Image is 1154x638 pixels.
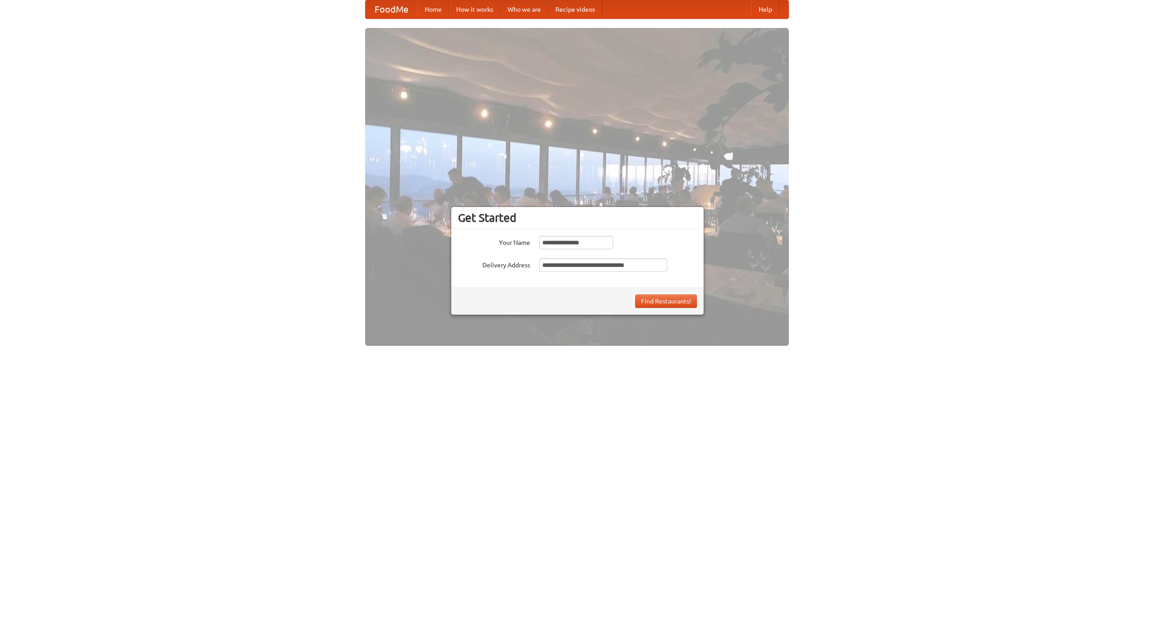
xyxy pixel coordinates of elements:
label: Delivery Address [458,258,530,270]
h3: Get Started [458,211,697,225]
a: Help [751,0,779,18]
button: Find Restaurants! [635,294,697,308]
label: Your Name [458,236,530,247]
a: How it works [449,0,500,18]
a: Home [417,0,449,18]
a: FoodMe [366,0,417,18]
a: Recipe videos [548,0,602,18]
a: Who we are [500,0,548,18]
